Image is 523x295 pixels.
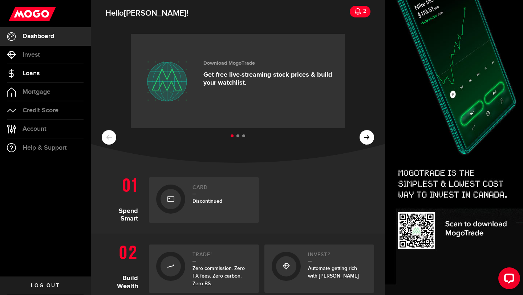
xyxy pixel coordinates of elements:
h3: Download MogoTrade [203,60,334,66]
a: Invest2Automate getting rich with [PERSON_NAME] [264,245,374,293]
span: Log out [31,283,60,288]
h2: Card [192,185,252,194]
p: Get free live-streaming stock prices & build your watchlist. [203,71,334,87]
span: Invest [23,52,40,58]
span: Help & Support [23,145,67,151]
a: Trade1Zero commission. Zero FX fees. Zero carbon. Zero BS. [149,245,259,293]
div: 2 [361,4,366,19]
a: CardDiscontinued [149,177,259,223]
h1: Spend Smart [102,174,143,223]
span: Hello ! [105,6,188,21]
span: Mortgage [23,89,50,95]
h2: Invest [308,252,367,262]
span: Zero commission. Zero FX fees. Zero carbon. Zero BS. [192,265,245,287]
sup: 2 [328,252,331,256]
span: [PERSON_NAME] [124,8,186,18]
iframe: LiveChat chat widget [492,264,523,295]
span: Loans [23,70,40,77]
a: 2 [350,6,370,17]
sup: 1 [211,252,213,256]
span: Dashboard [23,33,54,40]
a: Download MogoTrade Get free live-streaming stock prices & build your watchlist. [131,34,345,128]
span: Account [23,126,46,132]
span: Credit Score [23,107,58,114]
span: Discontinued [192,198,222,204]
h2: Trade [192,252,252,262]
span: Automate getting rich with [PERSON_NAME] [308,265,359,279]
